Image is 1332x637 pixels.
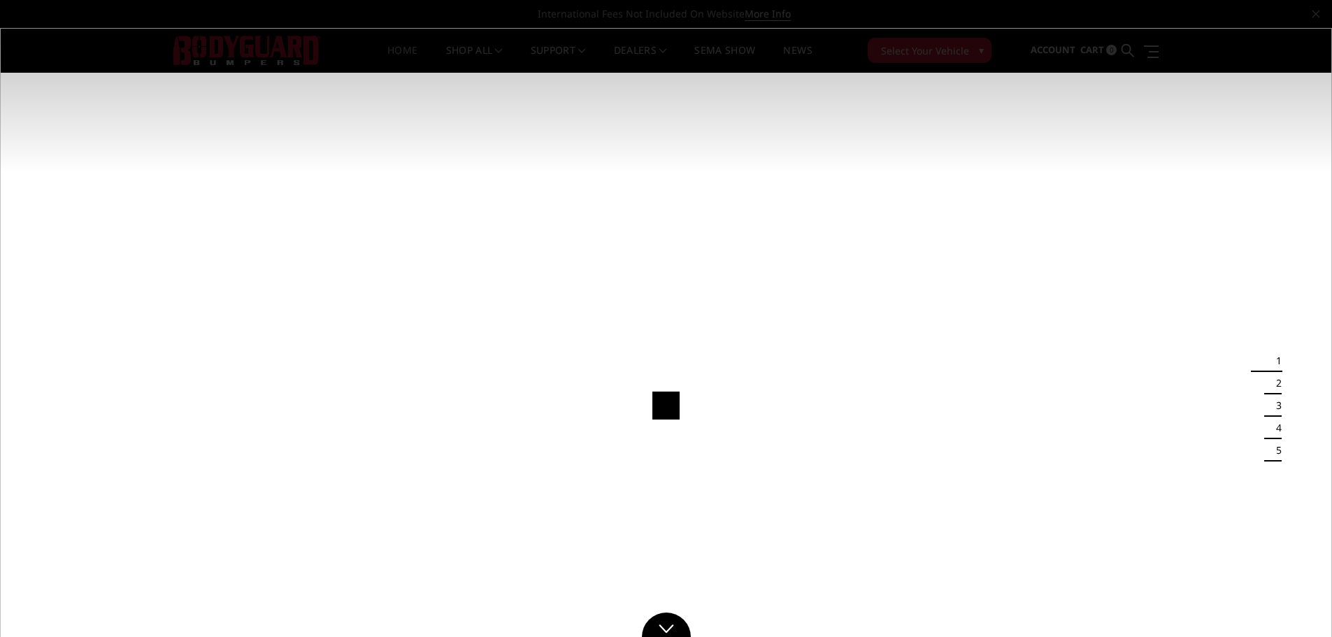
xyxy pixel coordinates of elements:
a: News [783,45,812,73]
span: Account [1031,43,1075,56]
a: Support [531,45,586,73]
a: Click to Down [642,613,691,637]
a: shop all [446,45,503,73]
a: Dealers [614,45,667,73]
button: 1 of 5 [1268,350,1282,372]
a: More Info [745,7,791,21]
span: ▾ [979,43,984,57]
a: Home [387,45,417,73]
span: Select Your Vehicle [881,43,969,58]
button: 5 of 5 [1268,439,1282,461]
button: 3 of 5 [1268,394,1282,417]
a: Account [1031,31,1075,69]
a: Cart 0 [1080,31,1117,69]
span: Cart [1080,43,1104,56]
img: BODYGUARD BUMPERS [173,36,320,64]
button: Select Your Vehicle [868,38,991,63]
button: 2 of 5 [1268,372,1282,394]
button: 4 of 5 [1268,417,1282,439]
span: 0 [1106,45,1117,55]
a: SEMA Show [694,45,755,73]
